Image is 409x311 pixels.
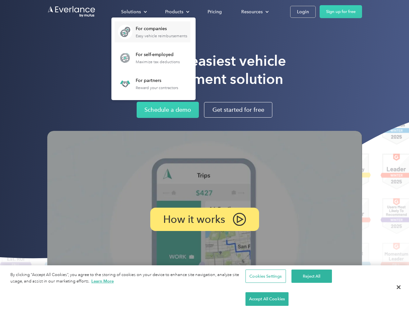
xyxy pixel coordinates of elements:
[245,270,286,283] button: Cookies Settings
[163,215,225,223] p: How it works
[290,6,316,18] a: Login
[291,270,332,283] button: Reject All
[392,280,406,294] button: Close
[201,6,228,17] a: Pricing
[115,73,181,94] a: For partnersReward your contractors
[208,8,222,16] div: Pricing
[47,6,96,18] a: Go to homepage
[165,8,183,16] div: Products
[91,279,114,283] a: More information about your privacy, opens in a new tab
[136,52,180,58] div: For self-employed
[241,8,263,16] div: Resources
[121,8,141,16] div: Solutions
[136,60,180,64] div: Maximize tax deductions
[136,77,178,84] div: For partners
[111,17,196,100] nav: Solutions
[115,47,183,68] a: For self-employedMaximize tax deductions
[136,34,187,38] div: Easy vehicle reimbursements
[10,272,245,285] div: By clicking “Accept All Cookies”, you agree to the storing of cookies on your device to enhance s...
[136,26,187,32] div: For companies
[235,6,274,17] div: Resources
[136,86,178,90] div: Reward your contractors
[48,39,80,52] input: Submit
[123,52,286,88] h1: Rated the easiest vehicle reimbursement solution
[115,21,190,42] a: For companiesEasy vehicle reimbursements
[297,8,309,16] div: Login
[245,292,289,306] button: Accept All Cookies
[320,5,362,18] a: Sign up for free
[159,6,195,17] div: Products
[137,102,199,118] a: Schedule a demo
[115,6,152,17] div: Solutions
[204,102,272,118] a: Get started for free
